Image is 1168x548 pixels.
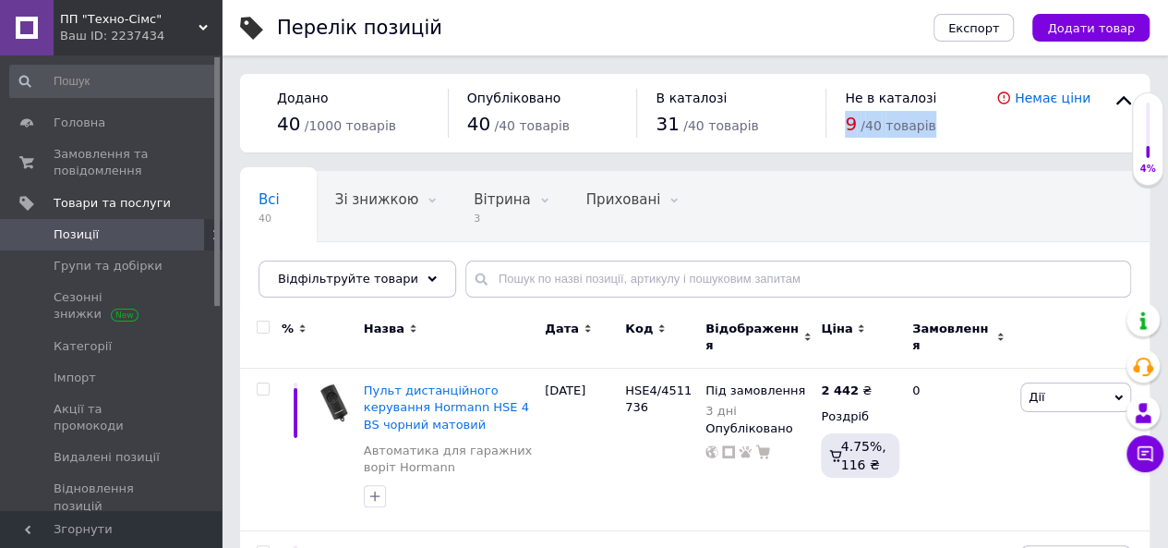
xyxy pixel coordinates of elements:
span: Вітрина [474,191,530,208]
span: Дії [1029,390,1044,404]
span: Групи та добірки [54,258,163,274]
span: Акції та промокоди [54,401,171,434]
span: Експорт [948,21,1000,35]
button: Експорт [933,14,1015,42]
span: В каталозі [656,91,727,105]
span: Додано [277,91,328,105]
a: Автоматика для гаражних воріт Hormann [364,443,536,476]
span: % [282,321,294,337]
span: Замовлення [912,321,992,354]
span: Замовлення та повідомлення [54,146,171,179]
span: Позиції [54,226,99,243]
span: HSE4/4511736 [625,384,692,414]
span: 3 [474,212,530,225]
span: / 1000 товарів [305,118,396,133]
a: Пульт дистанційного керування Hormann HSE 4 BS чорний матовий [364,384,529,431]
button: Чат з покупцем [1126,435,1163,472]
span: / 40 товарів [494,118,570,133]
span: Відновлення позицій [54,481,171,514]
span: Імпорт [54,370,96,386]
span: Всі [259,191,280,208]
span: Код [625,321,653,337]
span: Опубліковані [259,262,355,278]
span: Відфільтруйте товари [278,272,418,286]
span: Товари та послуги [54,195,171,212]
div: 4% [1133,163,1162,176]
span: / 40 товарів [861,118,936,133]
input: Пошук по назві позиції, артикулу і пошуковим запитам [465,261,1131,298]
span: Видалені позиції [54,449,160,466]
button: Додати товар [1032,14,1150,42]
span: 31 [656,113,679,135]
span: Головна [54,115,105,131]
span: Назва [364,321,404,337]
span: Під замовлення [705,384,805,403]
span: Дата [545,321,579,337]
span: Приховані [586,191,661,208]
span: Відображення [705,321,799,354]
a: Немає ціни [1015,91,1090,105]
span: Сезонні знижки [54,289,171,323]
span: 40 [259,212,280,225]
b: 2 442 [821,384,859,397]
span: Не в каталозі [845,91,936,105]
span: Категорії [54,338,112,355]
div: ₴ [821,383,872,399]
div: Опубліковано [705,420,812,437]
div: Роздріб [821,408,897,425]
div: [DATE] [540,369,620,531]
span: / 40 товарів [683,118,759,133]
span: 40 [467,113,490,135]
span: Ціна [821,321,852,337]
span: Опубліковано [467,91,561,105]
div: Перелік позицій [277,18,442,38]
span: Додати товар [1047,21,1135,35]
div: 0 [901,369,1016,531]
span: Зі знижкою [335,191,418,208]
input: Пошук [9,65,218,98]
span: ПП "Техно-Сімс" [60,11,199,28]
span: 9 [845,113,857,135]
span: 40 [277,113,300,135]
img: Пульт дистанційного керування Hormann HSE 4 BS чорний матовий [314,383,355,423]
span: 4.75%, 116 ₴ [841,439,886,472]
div: Ваш ID: 2237434 [60,28,222,44]
div: 3 дні [705,404,805,418]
